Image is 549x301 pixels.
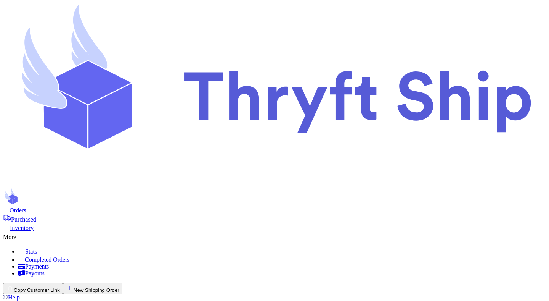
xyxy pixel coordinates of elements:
[3,214,546,223] a: Purchased
[3,283,63,294] button: Copy Customer Link
[3,206,546,214] a: Orders
[8,294,20,301] span: Help
[63,283,122,294] button: New Shipping Order
[18,255,546,263] a: Completed Orders
[3,294,20,301] a: Help
[18,247,546,255] a: Stats
[3,223,546,231] a: Inventory
[18,270,546,277] a: Payouts
[18,263,546,270] a: Payments
[3,231,546,241] div: More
